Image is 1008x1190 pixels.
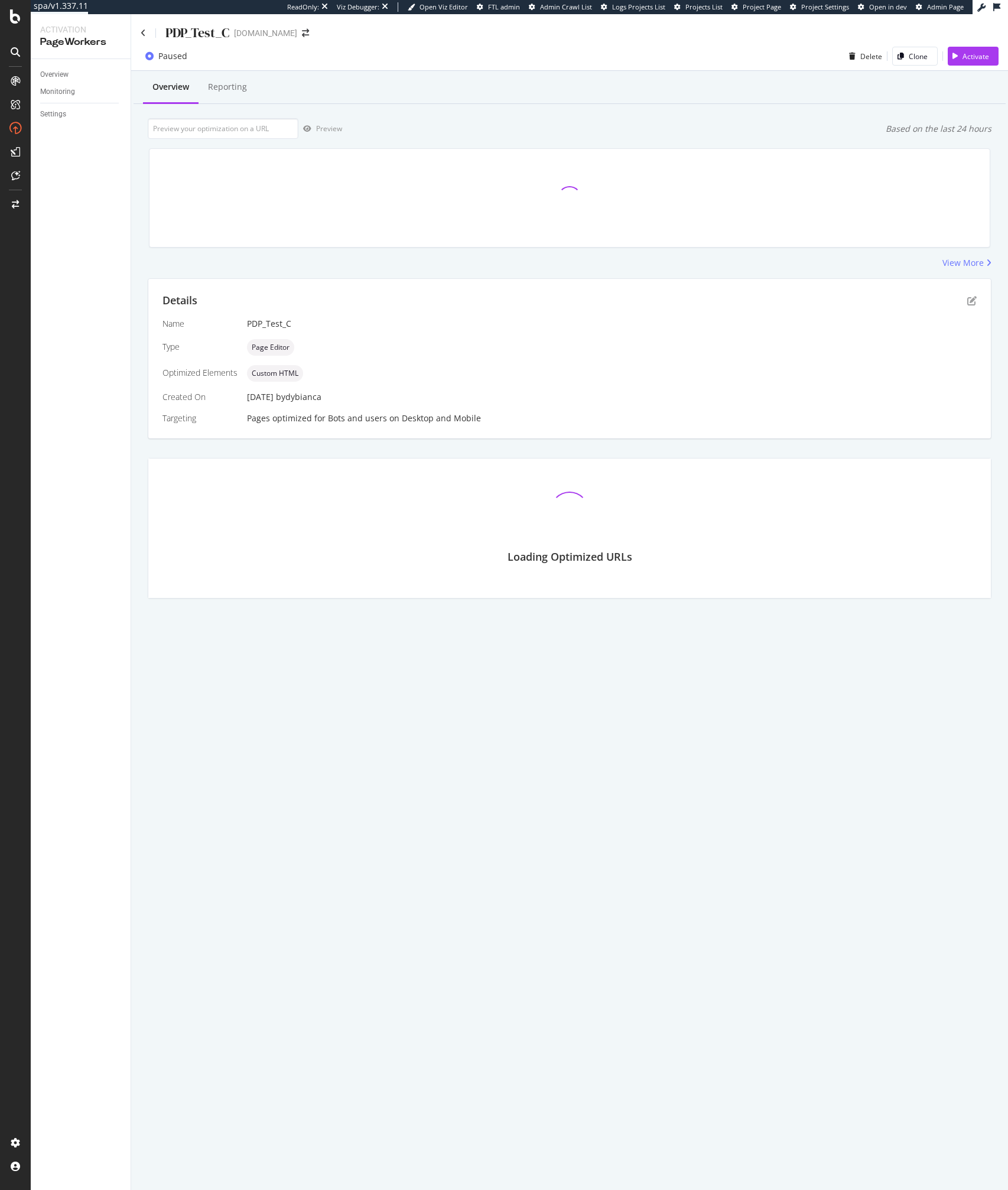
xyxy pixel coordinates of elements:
span: Admin Crawl List [540,2,592,11]
span: Admin Page [927,2,964,11]
a: Admin Page [916,2,964,12]
div: View More [942,257,984,269]
div: ReadOnly: [287,2,319,12]
div: Overview [152,81,189,93]
div: pen-to-square [967,296,977,305]
div: Name [162,318,238,330]
div: Overview [40,69,69,81]
a: Monitoring [40,86,122,98]
span: Project Settings [801,2,849,11]
div: Targeting [162,412,238,424]
a: View More [942,257,991,269]
a: Click to go back [141,29,146,37]
div: Activation [40,24,121,35]
div: Bots and users [328,412,387,424]
div: PageWorkers [40,35,121,49]
span: Custom HTML [252,370,298,377]
div: Optimized Elements [162,367,238,379]
div: neutral label [247,339,294,356]
div: [DATE] [247,391,977,403]
div: by dybianca [276,391,321,403]
a: Overview [40,69,122,81]
a: Open in dev [858,2,907,12]
div: Pages optimized for on [247,412,977,424]
a: Settings [40,108,122,121]
a: FTL admin [477,2,520,12]
span: Projects List [685,2,723,11]
button: Clone [892,47,938,66]
div: Reporting [208,81,247,93]
div: PDP_Test_C [247,318,977,330]
div: Activate [963,51,989,61]
a: Project Settings [790,2,849,12]
button: Preview [298,119,342,138]
div: Clone [909,51,928,61]
div: [DOMAIN_NAME] [234,27,297,39]
span: Logs Projects List [612,2,665,11]
a: Open Viz Editor [408,2,468,12]
div: neutral label [247,365,303,382]
span: Open Viz Editor [420,2,468,11]
div: Preview [316,123,342,134]
div: Created On [162,391,238,403]
div: Settings [40,108,66,121]
div: arrow-right-arrow-left [302,29,309,37]
div: Loading Optimized URLs [508,550,632,565]
a: Logs Projects List [601,2,665,12]
a: Admin Crawl List [529,2,592,12]
div: PDP_Test_C [165,24,229,42]
div: Type [162,341,238,353]
span: Page Editor [252,344,290,351]
a: Projects List [674,2,723,12]
div: Based on the last 24 hours [886,123,991,135]
div: Desktop and Mobile [402,412,481,424]
div: Paused [158,50,187,62]
span: Open in dev [869,2,907,11]
a: Project Page [731,2,781,12]
div: Details [162,293,197,308]
span: Project Page [743,2,781,11]
button: Delete [844,47,882,66]
div: Viz Debugger: [337,2,379,12]
div: Monitoring [40,86,75,98]
input: Preview your optimization on a URL [148,118,298,139]
span: FTL admin [488,2,520,11]
div: Delete [860,51,882,61]
button: Activate [948,47,999,66]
